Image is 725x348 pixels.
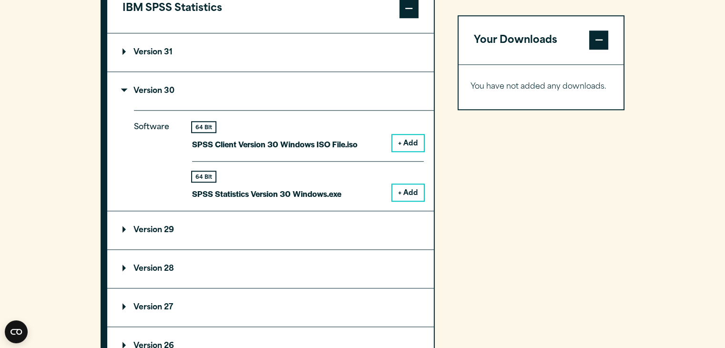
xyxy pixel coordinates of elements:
[107,288,434,327] summary: Version 27
[192,137,357,151] p: SPSS Client Version 30 Windows ISO File.iso
[123,226,174,234] p: Version 29
[459,16,624,65] button: Your Downloads
[123,304,173,311] p: Version 27
[392,184,424,201] button: + Add
[107,72,434,110] summary: Version 30
[107,250,434,288] summary: Version 28
[123,265,174,273] p: Version 28
[107,211,434,249] summary: Version 29
[192,122,215,132] div: 64 Bit
[5,320,28,343] button: Open CMP widget
[470,81,612,94] p: You have not added any downloads.
[192,187,341,201] p: SPSS Statistics Version 30 Windows.exe
[459,65,624,110] div: Your Downloads
[134,121,177,193] p: Software
[123,49,173,56] p: Version 31
[392,135,424,151] button: + Add
[123,87,174,95] p: Version 30
[192,172,215,182] div: 64 Bit
[107,33,434,72] summary: Version 31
